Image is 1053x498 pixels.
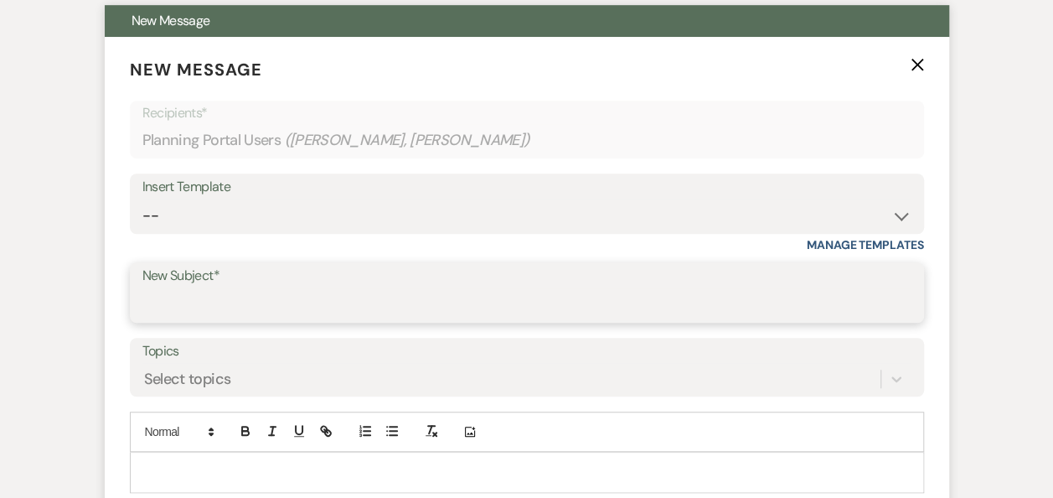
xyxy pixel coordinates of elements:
[142,102,911,124] p: Recipients*
[132,12,210,29] span: New Message
[142,340,911,364] label: Topics
[284,129,530,152] span: ( [PERSON_NAME], [PERSON_NAME] )
[142,175,911,200] div: Insert Template
[130,59,262,80] span: New Message
[142,124,911,157] div: Planning Portal Users
[807,237,924,252] a: Manage Templates
[144,368,231,391] div: Select topics
[142,264,911,288] label: New Subject*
